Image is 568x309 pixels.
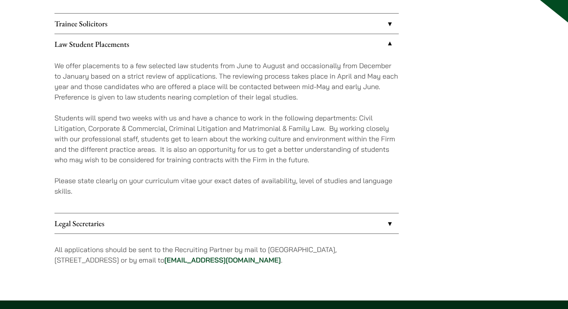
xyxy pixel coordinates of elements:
[54,244,399,265] p: All applications should be sent to the Recruiting Partner by mail to [GEOGRAPHIC_DATA], [STREET_A...
[54,54,399,213] div: Law Student Placements
[54,60,399,102] p: We offer placements to a few selected law students from June to August and occasionally from Dece...
[54,213,399,233] a: Legal Secretaries
[164,256,281,264] a: [EMAIL_ADDRESS][DOMAIN_NAME]
[54,113,399,165] p: Students will spend two weeks with us and have a chance to work in the following departments: Civ...
[54,14,399,34] a: Trainee Solicitors
[54,175,399,196] p: Please state clearly on your curriculum vitae your exact dates of availability, level of studies ...
[54,34,399,54] a: Law Student Placements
